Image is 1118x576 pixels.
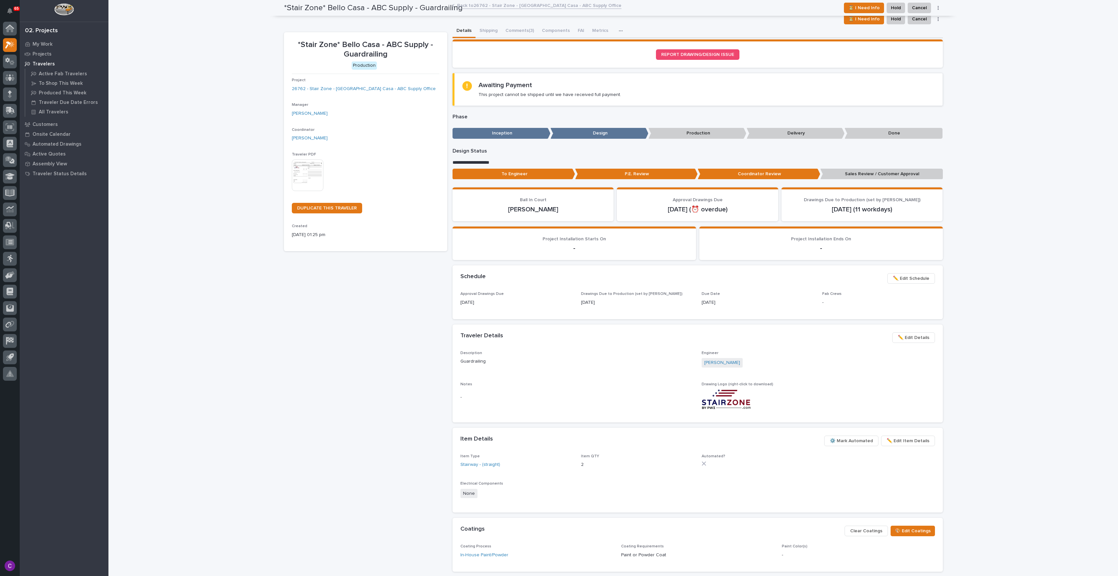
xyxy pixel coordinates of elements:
button: ⏳ I Need Info [844,14,884,24]
span: Paint Color(s) [782,544,807,548]
span: ✏️ Edit Item Details [887,437,929,445]
a: Traveler Status Details [20,169,108,179]
span: Description [460,351,482,355]
div: Production [352,61,377,70]
p: [PERSON_NAME] [460,205,606,213]
h2: Traveler Details [460,332,503,340]
button: ✏️ Edit Schedule [887,273,935,284]
a: To Shop This Week [25,79,108,88]
span: Coordinator [292,128,314,132]
p: Traveler Due Date Errors [39,100,98,106]
div: Notifications65 [8,8,17,18]
p: [DATE] [702,299,814,306]
p: [DATE] [581,299,694,306]
h2: Item Details [460,436,493,443]
button: Comments (3) [501,24,538,38]
span: None [460,489,477,498]
p: - [822,299,935,306]
button: Notifications [3,4,17,18]
span: Drawings Due to Production (set by [PERSON_NAME]) [804,198,920,202]
a: 26762 - Stair Zone - [GEOGRAPHIC_DATA] Casa - ABC Supply Office [292,85,436,92]
span: ✏️ Edit Schedule [893,275,929,282]
p: 2 [581,461,694,468]
p: [DATE] 01:25 pm [292,231,439,238]
button: ⚙️ Mark Automated [824,436,878,446]
p: Traveler Status Details [33,171,87,177]
a: REPORT DRAWING/DESIGN ISSUE [656,49,739,60]
p: Onsite Calendar [33,132,71,137]
div: 02. Projects [25,27,58,35]
a: Back to26762 - Stair Zone - [GEOGRAPHIC_DATA] Casa - ABC Supply Office [457,1,621,9]
a: [PERSON_NAME] [292,135,328,142]
p: - [460,244,688,252]
span: Automated? [702,454,725,458]
span: Drawing Logo (right-click to download) [702,382,773,386]
p: To Shop This Week [39,81,83,86]
h2: Schedule [460,273,486,280]
img: -VCG7mTBM0dimPPbm9ZliIWuceK83I_S-GldFyPL2G8 [702,389,751,409]
p: Travelers [33,61,55,67]
span: Created [292,224,307,228]
p: Design Status [453,148,943,154]
p: Inception [453,128,550,139]
button: Hold [887,14,905,24]
p: Active Fab Travelers [39,71,87,77]
a: Active Fab Travelers [25,69,108,78]
span: Cancel [912,15,927,23]
a: Onsite Calendar [20,129,108,139]
button: Cancel [908,14,931,24]
p: Coordinator Review [698,169,820,180]
p: Sales Review / Customer Approval [820,169,943,180]
a: [PERSON_NAME] [292,110,328,117]
span: Ball In Court [520,198,547,202]
p: [DATE] (⏰ overdue) [625,205,770,213]
a: Automated Drawings [20,139,108,149]
a: Stairway - (straight) [460,461,500,468]
button: users-avatar [3,559,17,573]
a: Traveler Due Date Errors [25,98,108,107]
span: Project [292,78,306,82]
a: DUPLICATE THIS TRAVELER [292,203,362,213]
p: P.E. Review [575,169,698,180]
p: This project cannot be shipped until we have received full payment. [478,92,621,98]
button: ✏️ Edit Item Details [881,436,935,446]
a: Travelers [20,59,108,69]
span: Project Installation Ends On [791,237,851,241]
span: Clear Coatings [850,527,882,535]
span: Traveler PDF [292,153,316,156]
span: Due Date [702,292,720,296]
span: Coating Requirements [621,544,664,548]
span: Manager [292,103,308,107]
button: Clear Coatings [845,526,888,536]
p: Assembly View [33,161,67,167]
p: Guardrailing [460,358,694,365]
p: Production [648,128,746,139]
p: Automated Drawings [33,141,82,147]
a: In-House Paint/Powder [460,552,508,559]
p: Customers [33,122,58,128]
span: Notes [460,382,472,386]
span: Approval Drawings Due [673,198,723,202]
p: 65 [14,6,19,11]
a: My Work [20,39,108,49]
p: *Stair Zone* Bello Casa - ABC Supply - Guardrailing [292,40,439,59]
button: 🎨 Edit Coatings [891,526,935,536]
button: Shipping [476,24,501,38]
p: Phase [453,114,943,120]
h2: Awaiting Payment [478,81,532,89]
p: Projects [33,51,52,57]
span: DUPLICATE THIS TRAVELER [297,206,357,210]
button: FAI [574,24,588,38]
p: My Work [33,41,53,47]
span: ⚙️ Mark Automated [830,437,873,445]
span: Coating Process [460,544,491,548]
span: Drawings Due to Production (set by [PERSON_NAME]) [581,292,683,296]
a: Projects [20,49,108,59]
a: Customers [20,119,108,129]
span: Approval Drawings Due [460,292,504,296]
p: [DATE] [460,299,573,306]
p: All Travelers [39,109,68,115]
p: Active Quotes [33,151,66,157]
span: REPORT DRAWING/DESIGN ISSUE [661,52,734,57]
span: ✏️ Edit Details [898,334,929,342]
